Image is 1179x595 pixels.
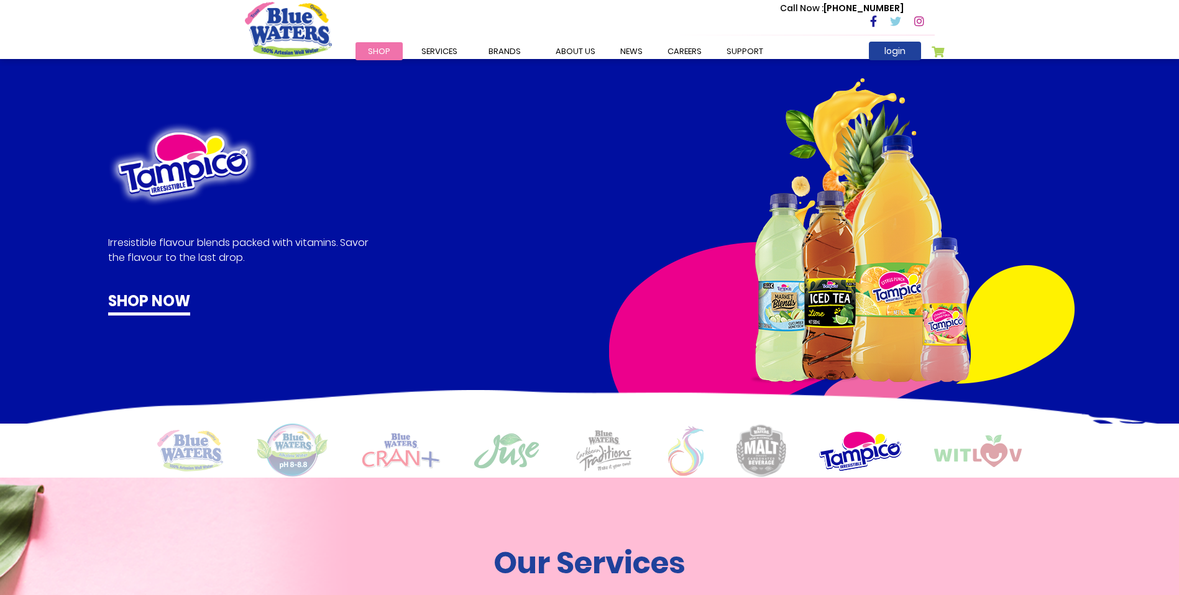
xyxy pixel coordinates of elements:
a: about us [543,42,608,60]
img: logo [362,433,440,468]
img: logo [256,424,329,478]
img: product image [108,122,259,206]
img: logo [157,430,223,471]
span: Brands [489,45,521,57]
span: Shop [368,45,390,57]
img: logo [934,435,1022,467]
img: logo [819,430,901,471]
img: logo [573,429,635,472]
img: tampico-right.png [608,78,1075,429]
p: [PHONE_NUMBER] [780,2,904,15]
span: Services [421,45,457,57]
a: support [714,42,776,60]
a: careers [655,42,714,60]
img: logo [736,424,786,477]
a: News [608,42,655,60]
img: logo [473,432,540,470]
span: Call Now : [780,2,823,14]
a: Shop now [108,290,190,316]
h1: Our Services [394,545,786,581]
img: logo [668,426,704,476]
a: login [869,42,921,60]
p: Irresistible flavour blends packed with vitamins. Savor the flavour to the last drop. [108,235,372,265]
a: store logo [245,2,332,57]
